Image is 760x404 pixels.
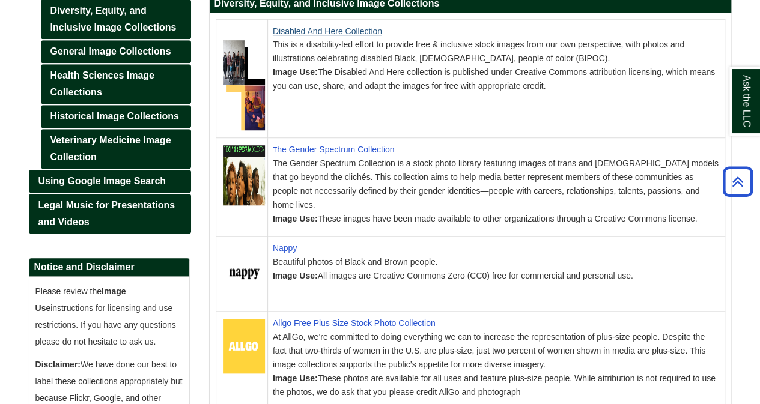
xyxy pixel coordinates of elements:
[273,40,715,91] span: This is a disability-led effort to provide free & inclusive stock images from our own perspective...
[41,64,191,104] a: Health Sciences Image Collections
[29,170,191,193] a: Using Google Image Search
[29,258,189,277] h2: Notice and Disclaimer
[273,158,719,223] span: The Gender Spectrum Collection is a stock photo library featuring images of trans and [DEMOGRAPHI...
[273,257,633,280] span: Beautiful photos of Black and Brown people. All images are Creative Commons Zero (CC0) free for c...
[719,173,757,190] a: Back to Top
[273,67,318,77] b: Image Use:
[38,200,175,227] span: Legal Music for Presentations and Videos
[35,360,81,369] strong: Disclaimer:
[277,145,394,154] a: he Gender Spectrum Collection
[273,214,318,223] b: Image Use:
[273,271,318,280] b: Image Use:
[273,146,277,154] a: T
[273,243,297,253] a: Nappy
[35,286,176,346] span: Please review the instructions for licensing and use restrictions. If you have any questions plea...
[273,373,318,383] b: Image Use:
[273,26,382,36] a: Disabled And Here Collection
[38,176,166,186] span: Using Google Image Search
[41,129,191,169] a: Veterinary Medicine Image Collection
[41,40,191,63] a: General Image Collections
[41,105,191,128] a: Historical Image Collections
[273,318,436,328] a: Allgo Free Plus Size Stock Photo Collection
[35,286,126,313] strong: Image Use
[29,194,191,234] a: Legal Music for Presentations and Videos
[273,332,716,396] span: At AllGo, we’re committed to doing everything we can to increase the representation of plus-size ...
